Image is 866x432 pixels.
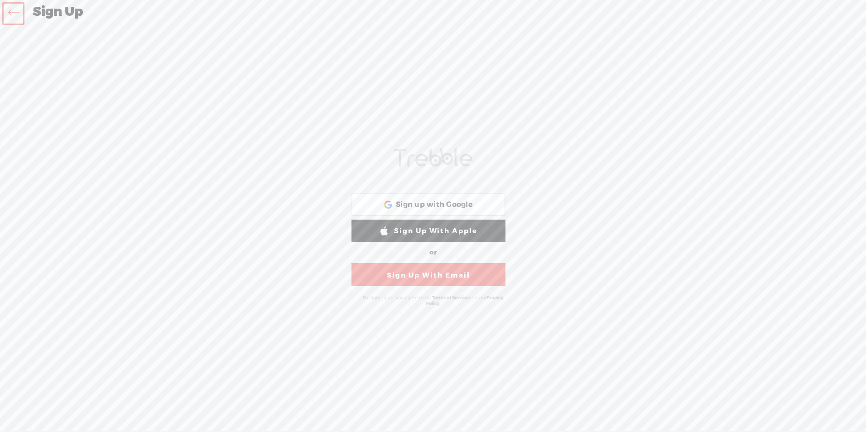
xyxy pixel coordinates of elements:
[351,263,505,286] a: Sign Up With Email
[351,220,505,242] a: Sign Up With Apple
[396,200,473,210] span: Sign up with Google
[347,245,519,260] div: or
[354,290,512,311] div: By signing up, you agree to our and our .
[426,295,504,307] a: Privacy Policy
[432,295,469,301] a: Terms of Service
[351,193,505,216] div: Sign up with Google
